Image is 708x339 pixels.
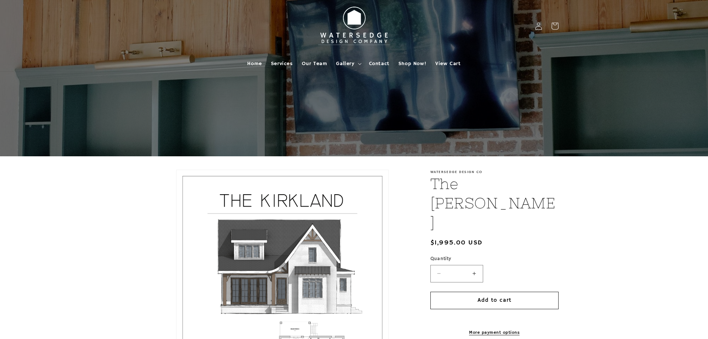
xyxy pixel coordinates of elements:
[369,60,389,67] span: Contact
[313,3,395,49] img: Watersedge Design Co
[398,60,426,67] span: Shop Now!
[336,60,354,67] span: Gallery
[297,56,332,71] a: Our Team
[435,60,460,67] span: View Cart
[430,174,559,232] h1: The [PERSON_NAME]
[365,56,394,71] a: Contact
[243,56,266,71] a: Home
[430,292,559,309] button: Add to cart
[430,238,483,248] span: $1,995.00 USD
[266,56,297,71] a: Services
[332,56,364,71] summary: Gallery
[430,170,559,174] p: Watersedge Design Co
[430,329,559,336] a: More payment options
[271,60,293,67] span: Services
[247,60,262,67] span: Home
[394,56,431,71] a: Shop Now!
[430,255,559,263] label: Quantity
[431,56,465,71] a: View Cart
[302,60,327,67] span: Our Team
